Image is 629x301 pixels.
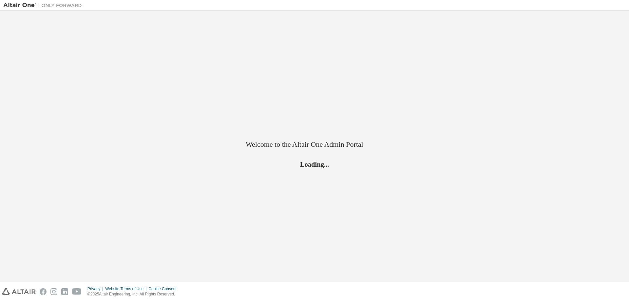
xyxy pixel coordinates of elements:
[105,286,148,292] div: Website Terms of Use
[3,2,85,9] img: Altair One
[2,288,36,295] img: altair_logo.svg
[87,292,181,297] p: © 2025 Altair Engineering, Inc. All Rights Reserved.
[40,288,47,295] img: facebook.svg
[246,140,383,149] h2: Welcome to the Altair One Admin Portal
[246,160,383,168] h2: Loading...
[61,288,68,295] img: linkedin.svg
[87,286,105,292] div: Privacy
[72,288,82,295] img: youtube.svg
[148,286,180,292] div: Cookie Consent
[50,288,57,295] img: instagram.svg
